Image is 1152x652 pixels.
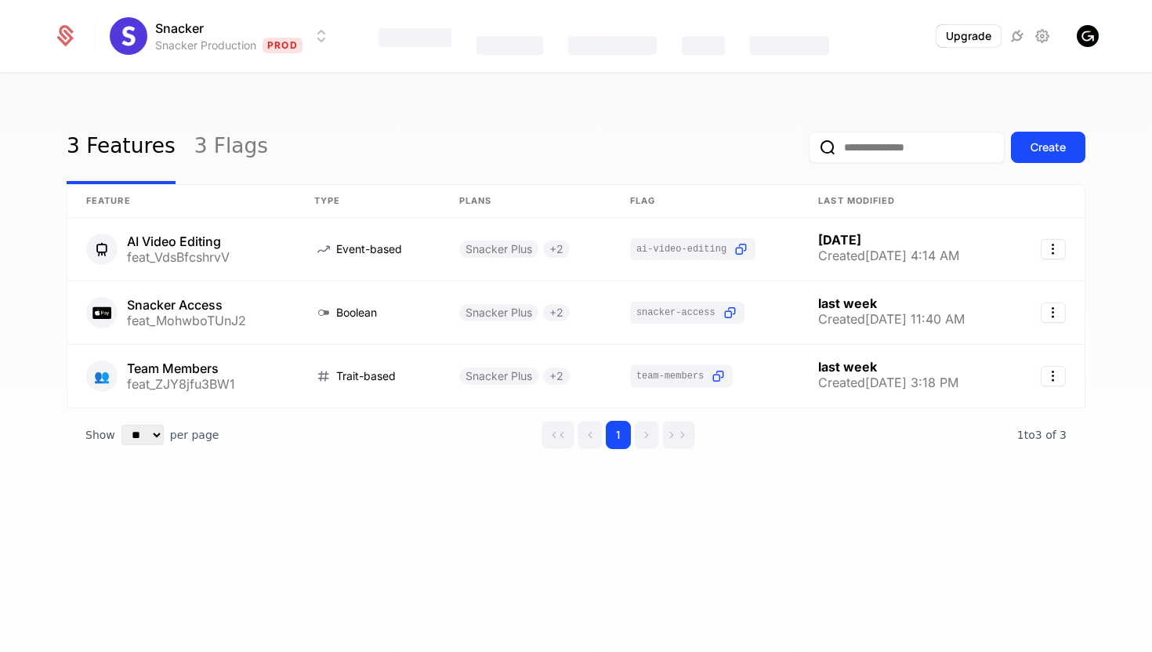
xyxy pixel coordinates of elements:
a: 3 Features [67,110,176,184]
div: Events [682,36,724,55]
button: Create [1011,132,1085,163]
span: per page [170,427,219,443]
a: Settings [1033,27,1052,45]
th: Feature [67,185,295,218]
a: 3 Flags [194,110,268,184]
div: Table pagination [67,408,1085,462]
button: Go to first page [542,421,574,449]
button: Open user button [1077,25,1099,47]
a: Integrations [1008,27,1027,45]
span: Prod [263,38,302,53]
span: Snacker [155,19,204,38]
div: Features [379,28,451,47]
span: Show [85,427,115,443]
select: Select page size [121,425,164,445]
img: Shelby Stephens [1077,25,1099,47]
div: Components [750,36,829,55]
th: Plans [440,185,611,218]
th: Last Modified [799,185,1012,218]
div: Catalog [476,36,543,55]
span: 1 to 3 of [1017,429,1060,441]
div: Snacker Production [155,38,256,53]
span: 3 [1017,429,1067,441]
img: Snacker [110,17,147,55]
th: Flag [611,185,799,218]
th: Type [295,185,440,218]
button: Go to next page [634,421,659,449]
button: Go to page 1 [606,421,631,449]
div: Create [1031,139,1066,155]
button: Select action [1041,302,1066,323]
button: Upgrade [936,25,1001,47]
button: Select action [1041,366,1066,386]
button: Select action [1041,239,1066,259]
div: Companies [568,36,657,55]
button: Go to previous page [578,421,603,449]
button: Select environment [114,19,331,53]
div: Page navigation [542,421,695,449]
button: Go to last page [662,421,695,449]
